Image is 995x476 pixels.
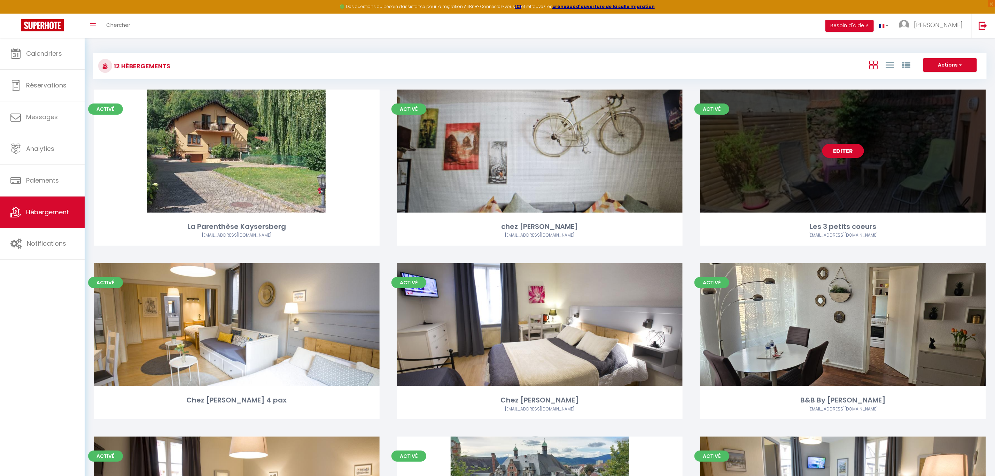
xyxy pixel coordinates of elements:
[700,221,986,232] div: Les 3 petits coeurs
[700,232,986,239] div: Airbnb
[26,81,67,90] span: Réservations
[21,19,64,31] img: Super Booking
[391,451,426,462] span: Activé
[397,406,683,413] div: Airbnb
[391,277,426,288] span: Activé
[694,277,729,288] span: Activé
[397,395,683,406] div: Chez [PERSON_NAME]
[397,232,683,239] div: Airbnb
[886,59,894,70] a: Vue en Liste
[397,221,683,232] div: chez [PERSON_NAME]
[515,3,521,9] a: ICI
[26,49,62,58] span: Calendriers
[869,59,878,70] a: Vue en Box
[700,406,986,413] div: Airbnb
[88,277,123,288] span: Activé
[27,239,66,248] span: Notifications
[899,20,909,30] img: ...
[6,3,26,24] button: Ouvrir le widget de chat LiveChat
[106,21,130,29] span: Chercher
[923,58,977,72] button: Actions
[101,14,135,38] a: Chercher
[94,221,380,232] div: La Parenthèse Kaysersberg
[88,451,123,462] span: Activé
[694,451,729,462] span: Activé
[965,445,990,471] iframe: Chat
[94,395,380,406] div: Chez [PERSON_NAME] 4 pax
[552,3,655,9] a: créneaux d'ouverture de la salle migration
[902,59,910,70] a: Vue par Groupe
[88,103,123,115] span: Activé
[914,21,963,29] span: [PERSON_NAME]
[26,176,59,185] span: Paiements
[825,20,874,32] button: Besoin d'aide ?
[822,144,864,158] a: Editer
[700,395,986,406] div: B&B By [PERSON_NAME]
[26,208,69,216] span: Hébergement
[694,103,729,115] span: Activé
[979,21,987,30] img: logout
[26,144,54,153] span: Analytics
[26,113,58,121] span: Messages
[94,232,380,239] div: Airbnb
[391,103,426,115] span: Activé
[894,14,971,38] a: ... [PERSON_NAME]
[112,58,170,74] h3: 12 Hébergements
